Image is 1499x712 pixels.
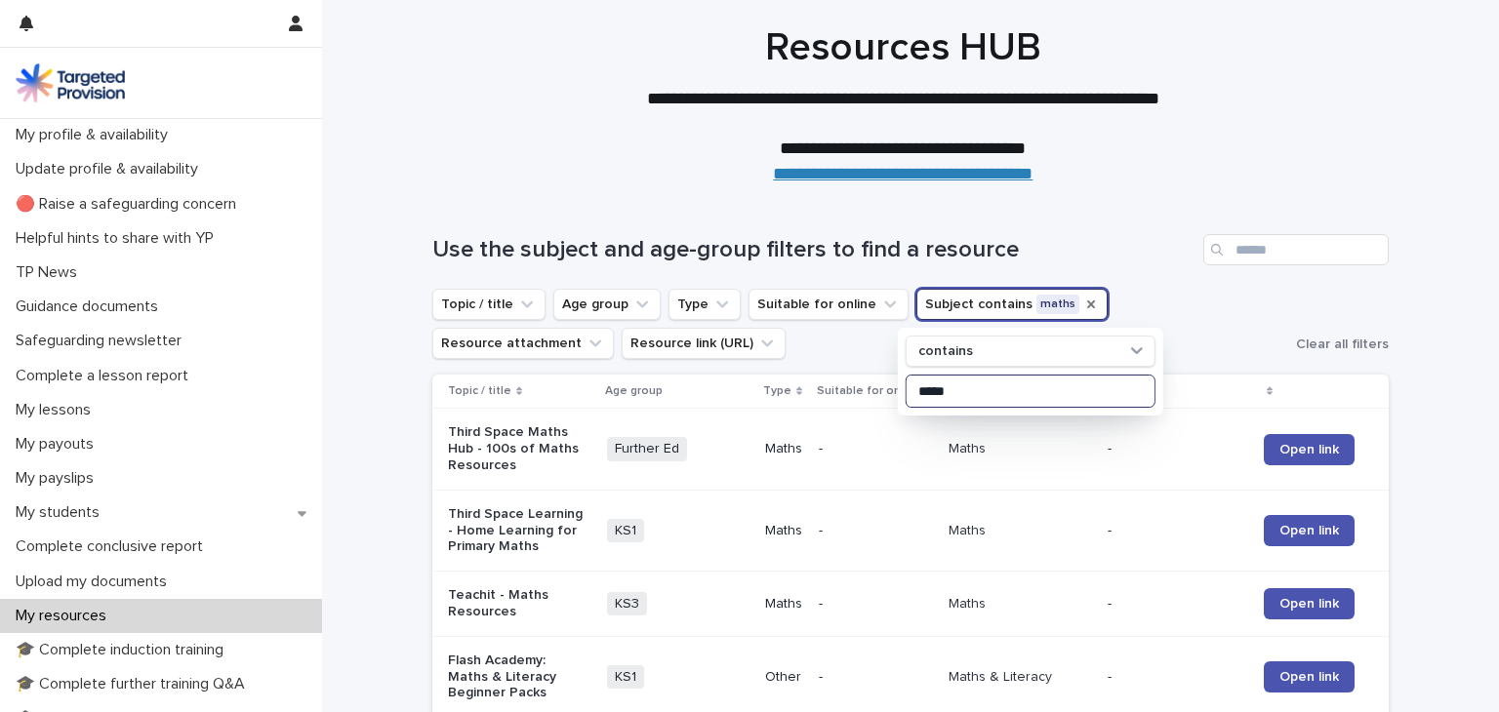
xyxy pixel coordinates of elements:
p: Other [765,669,803,686]
h1: Resources HUB [425,24,1381,71]
p: Helpful hints to share with YP [8,229,229,248]
p: - [819,523,933,539]
p: - [1108,523,1247,539]
p: Maths [765,596,803,613]
span: Open link [1279,524,1339,537]
span: KS3 [607,592,647,616]
p: My resources [8,607,122,625]
button: Topic / title [432,289,546,320]
p: Suitable for online [817,380,921,402]
p: My lessons [8,401,106,419]
p: Maths [949,596,1088,613]
button: Age group [553,289,661,320]
p: Upload my documents [8,573,182,591]
p: My payslips [8,469,109,488]
tr: Third Space Maths Hub - 100s of Maths ResourcesFurther EdMaths-Maths-Open link [432,409,1389,490]
p: Maths [765,441,803,457]
button: Clear all filters [1288,330,1389,359]
p: Complete a lesson report [8,367,204,385]
a: Open link [1264,434,1355,465]
img: M5nRWzHhSzIhMunXDL62 [16,63,125,102]
p: My payouts [8,435,109,454]
button: Resource attachment [432,328,614,359]
tr: Third Space Learning - Home Learning for Primary MathsKS1Maths-Maths-Open link [432,490,1389,571]
span: KS1 [607,519,644,543]
p: Third Space Maths Hub - 100s of Maths Resources [448,424,587,473]
p: My students [8,503,115,522]
input: Search [1203,234,1389,265]
p: Flash Academy: Maths & Literacy Beginner Packs [448,653,587,701]
button: Type [668,289,741,320]
p: - [819,441,933,457]
p: Complete conclusive report [8,537,219,556]
p: 🎓 Complete further training Q&A [8,675,261,693]
p: Safeguarding newsletter [8,332,197,350]
tr: Teachit - Maths ResourcesKS3Maths-Maths-Open link [432,572,1389,637]
p: - [819,669,933,686]
button: Resource link (URL) [622,328,786,359]
p: Teachit - Maths Resources [448,587,587,620]
p: 🔴 Raise a safeguarding concern [8,195,252,214]
button: Subject [916,289,1108,320]
p: - [1108,596,1247,613]
span: Open link [1279,443,1339,456]
p: - [819,596,933,613]
p: Guidance documents [8,297,174,316]
button: Suitable for online [749,289,909,320]
p: My profile & availability [8,126,183,144]
span: Open link [1279,597,1339,611]
p: Maths [949,441,1088,457]
p: Maths [949,523,1088,539]
h1: Use the subject and age-group filters to find a resource [432,236,1195,264]
p: Third Space Learning - Home Learning for Primary Maths [448,506,587,555]
span: Further Ed [607,437,687,461]
a: Open link [1264,588,1355,619]
p: Update profile & availability [8,160,214,178]
p: Age group [605,380,663,402]
p: - [1108,441,1247,457]
p: TP News [8,263,93,282]
p: - [1108,669,1247,686]
p: Maths & Literacy [949,669,1088,686]
span: Open link [1279,670,1339,684]
p: Type [763,380,791,402]
span: KS1 [607,665,644,690]
a: Open link [1264,661,1355,692]
p: Topic / title [448,380,511,402]
span: Clear all filters [1296,337,1389,351]
p: Maths [765,523,803,539]
p: contains [918,343,973,360]
a: Open link [1264,515,1355,546]
p: 🎓 Complete induction training [8,641,239,659]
